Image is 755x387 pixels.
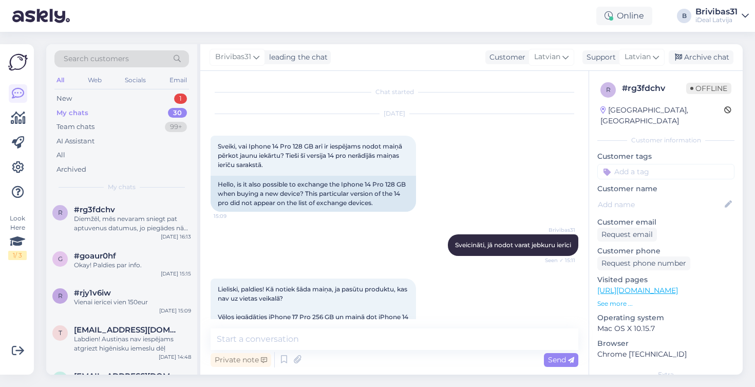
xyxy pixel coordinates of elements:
[74,372,181,381] span: tyomastag@gmail.com
[74,214,191,233] div: Diemžēl, mēs nevaram sniegt pat aptuvenus datumus, jo piegādes nāk nesistemātiski un piegādātās p...
[56,122,95,132] div: Team chats
[485,52,525,63] div: Customer
[8,214,27,260] div: Look Here
[622,82,686,95] div: # rg3fdchv
[548,355,574,364] span: Send
[597,164,734,179] input: Add a tag
[211,109,578,118] div: [DATE]
[174,94,187,104] div: 1
[211,87,578,97] div: Chat started
[214,212,252,220] span: 15:09
[597,151,734,162] p: Customer tags
[677,9,691,23] div: B
[597,217,734,228] p: Customer email
[58,255,63,263] span: g
[211,176,416,212] div: Hello, is it also possible to exchange the Iphone 14 Pro 128 GB when buying a new device? This pa...
[597,349,734,360] p: Chrome [TECHNICAL_ID]
[56,150,65,160] div: All
[8,251,27,260] div: 1 / 3
[56,94,72,104] div: New
[597,370,734,379] div: Extra
[159,353,191,361] div: [DATE] 14:48
[8,52,28,72] img: Askly Logo
[597,228,657,242] div: Request email
[625,51,651,63] span: Latvian
[597,286,678,295] a: [URL][DOMAIN_NAME]
[211,353,271,367] div: Private note
[74,335,191,353] div: Labdien! Austiņas nav iespējams atgriezt higēnisku iemeslu dēļ
[74,298,191,307] div: Vienai ierīcei vien 150eur
[596,7,652,25] div: Online
[597,246,734,256] p: Customer phone
[600,105,724,126] div: [GEOGRAPHIC_DATA], [GEOGRAPHIC_DATA]
[59,329,62,337] span: t
[597,136,734,145] div: Customer information
[218,285,410,358] span: Lieliski, paldies! Kā notiek šāda maiņa, ja pasūtu produktu, kas nav uz vietas veikalā? Vēlos ieg...
[56,136,95,146] div: AI Assistant
[108,182,136,192] span: My chats
[598,199,723,210] input: Add name
[159,307,191,315] div: [DATE] 15:09
[74,261,191,270] div: Okay! Paldies par info.
[74,288,111,298] span: #rjy1v6iw
[695,8,749,24] a: Brivibas31iDeal Latvija
[265,52,328,63] div: leading the chat
[537,226,575,234] span: Brivibas31
[56,108,88,118] div: My chats
[74,325,181,335] span: timskuks@apple.com
[161,270,191,278] div: [DATE] 15:15
[537,256,575,264] span: Seen ✓ 15:11
[597,183,734,194] p: Customer name
[597,299,734,308] p: See more ...
[74,205,115,214] span: #rg3fdchv
[218,142,404,169] span: Sveiki, vai Iphone 14 Pro 128 GB arī ir iespējams nodot maiņā pērkot jaunu iekārtu? Tieši šī vers...
[597,338,734,349] p: Browser
[695,16,738,24] div: iDeal Latvija
[86,73,104,87] div: Web
[167,73,189,87] div: Email
[64,53,129,64] span: Search customers
[582,52,616,63] div: Support
[686,83,731,94] span: Offline
[597,256,690,270] div: Request phone number
[597,312,734,323] p: Operating system
[168,108,187,118] div: 30
[669,50,733,64] div: Archive chat
[455,241,571,249] span: Sveicināti, jā nodot varat jebkuru ierīci
[597,274,734,285] p: Visited pages
[56,164,86,175] div: Archived
[695,8,738,16] div: Brivibas31
[215,51,251,63] span: Brivibas31
[597,323,734,334] p: Mac OS X 10.15.7
[606,86,611,94] span: r
[161,233,191,241] div: [DATE] 16:13
[165,122,187,132] div: 99+
[58,292,63,300] span: r
[534,51,560,63] span: Latvian
[123,73,148,87] div: Socials
[58,209,63,216] span: r
[54,73,66,87] div: All
[74,251,116,261] span: #goaur0hf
